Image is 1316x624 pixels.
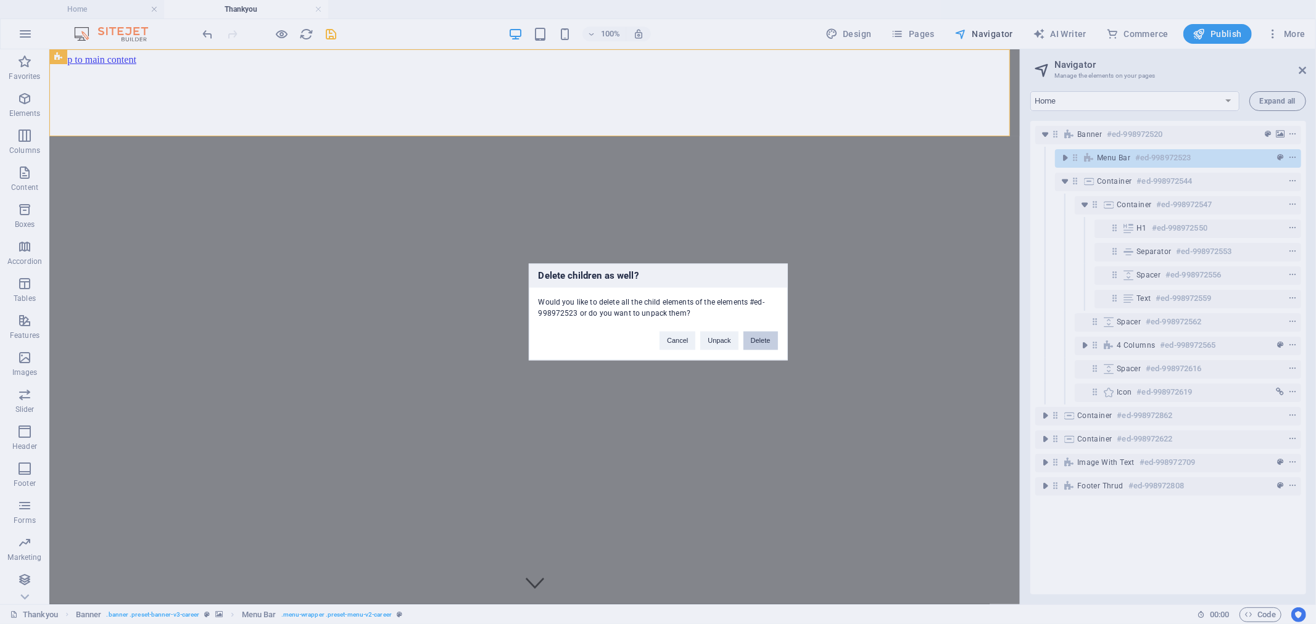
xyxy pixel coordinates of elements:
button: Delete [743,332,778,350]
h3: Delete children as well? [529,265,787,288]
button: Unpack [700,332,738,350]
button: Cancel [660,332,695,350]
div: Would you like to delete all the child elements of the elements #ed-998972523 or do you want to u... [529,288,787,319]
a: Skip to main content [5,5,87,15]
